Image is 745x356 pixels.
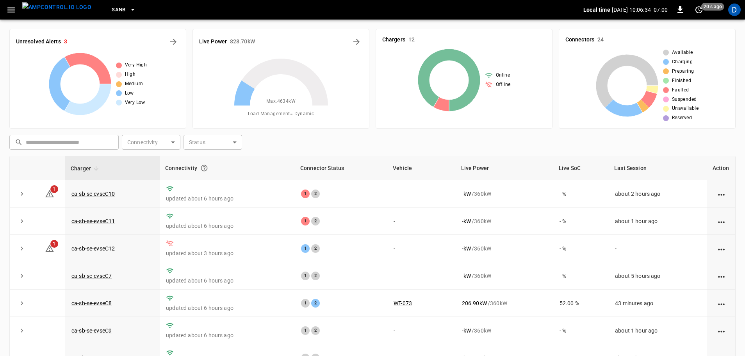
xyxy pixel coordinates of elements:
[301,272,310,280] div: 1
[387,208,456,235] td: -
[50,240,58,248] span: 1
[311,326,320,335] div: 2
[462,327,547,335] div: / 360 kW
[71,273,112,279] a: ca-sb-se-evseC7
[125,61,147,69] span: Very High
[672,58,693,66] span: Charging
[462,299,487,307] p: 206.90 kW
[301,299,310,308] div: 1
[387,156,456,180] th: Vehicle
[166,222,289,230] p: updated about 6 hours ago
[716,245,726,252] div: action cell options
[553,262,609,290] td: - %
[166,195,289,202] p: updated about 6 hours ago
[609,235,707,262] td: -
[462,299,547,307] div: / 360 kW
[165,161,289,175] div: Connectivity
[672,68,694,75] span: Preparing
[166,249,289,257] p: updated about 3 hours ago
[71,245,115,252] a: ca-sb-se-evseC12
[609,290,707,317] td: 43 minutes ago
[728,4,741,16] div: profile-icon
[16,270,28,282] button: expand row
[295,156,387,180] th: Connector Status
[166,277,289,284] p: updated about 6 hours ago
[716,190,726,198] div: action cell options
[716,299,726,307] div: action cell options
[672,114,692,122] span: Reserved
[553,290,609,317] td: 52.00 %
[462,245,547,252] div: / 360 kW
[553,208,609,235] td: - %
[16,38,61,46] h6: Unresolved Alerts
[387,317,456,344] td: -
[609,208,707,235] td: about 1 hour ago
[583,6,610,14] p: Local time
[609,262,707,290] td: about 5 hours ago
[672,105,699,113] span: Unavailable
[387,235,456,262] td: -
[672,96,697,104] span: Suspended
[16,215,28,227] button: expand row
[125,89,134,97] span: Low
[16,297,28,309] button: expand row
[71,164,101,173] span: Charger
[456,156,553,180] th: Live Power
[311,190,320,198] div: 2
[50,185,58,193] span: 1
[301,217,310,225] div: 1
[71,327,112,334] a: ca-sb-se-evseC9
[462,217,547,225] div: / 360 kW
[311,299,320,308] div: 2
[350,36,363,48] button: Energy Overview
[199,38,227,46] h6: Live Power
[125,80,143,88] span: Medium
[462,245,471,252] p: - kW
[45,190,54,196] a: 1
[553,180,609,208] td: - %
[71,300,112,306] a: ca-sb-se-evseC8
[311,272,320,280] div: 2
[311,217,320,225] div: 2
[266,98,296,106] span: Max. 4634 kW
[462,272,471,280] p: - kW
[125,99,145,107] span: Very Low
[496,72,510,79] span: Online
[16,325,28,336] button: expand row
[716,217,726,225] div: action cell options
[166,331,289,339] p: updated about 6 hours ago
[387,262,456,290] td: -
[125,71,136,79] span: High
[109,2,139,18] button: SanB
[553,317,609,344] td: - %
[672,49,693,57] span: Available
[64,38,67,46] h6: 3
[462,272,547,280] div: / 360 kW
[301,190,310,198] div: 1
[597,36,604,44] h6: 24
[387,180,456,208] td: -
[248,110,314,118] span: Load Management = Dynamic
[462,190,471,198] p: - kW
[707,156,735,180] th: Action
[311,244,320,253] div: 2
[716,327,726,335] div: action cell options
[609,180,707,208] td: about 2 hours ago
[462,327,471,335] p: - kW
[408,36,415,44] h6: 12
[462,217,471,225] p: - kW
[16,243,28,254] button: expand row
[565,36,594,44] h6: Connectors
[22,2,91,12] img: ampcontrol.io logo
[112,5,126,14] span: SanB
[382,36,405,44] h6: Chargers
[167,36,180,48] button: All Alerts
[166,304,289,312] p: updated about 6 hours ago
[496,81,511,89] span: Offline
[71,191,115,197] a: ca-sb-se-evseC10
[197,161,211,175] button: Connection between the charger and our software.
[230,38,255,46] h6: 828.70 kW
[716,272,726,280] div: action cell options
[553,235,609,262] td: - %
[301,244,310,253] div: 1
